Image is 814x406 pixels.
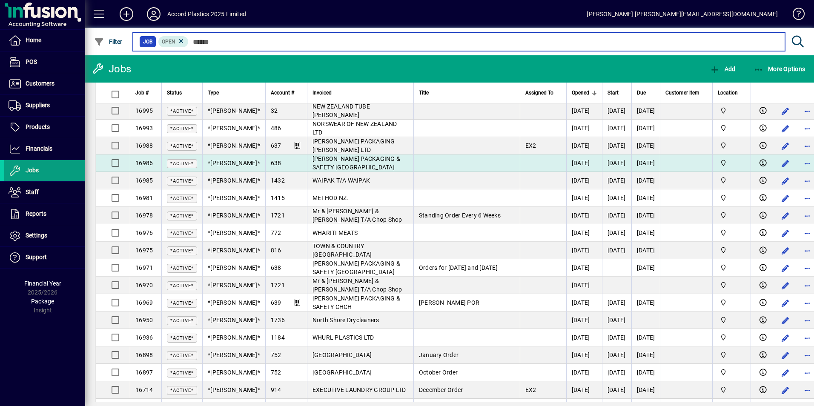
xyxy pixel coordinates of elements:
[135,386,153,393] span: 16714
[566,294,602,312] td: [DATE]
[162,39,175,45] span: Open
[208,299,260,306] span: *[PERSON_NAME]*
[778,209,792,223] button: Edit
[602,120,631,137] td: [DATE]
[602,346,631,364] td: [DATE]
[271,264,281,271] span: 638
[92,34,125,49] button: Filter
[566,189,602,207] td: [DATE]
[631,294,660,312] td: [DATE]
[271,88,294,97] span: Account #
[566,207,602,224] td: [DATE]
[786,2,803,29] a: Knowledge Base
[718,246,745,255] span: Accord Plastics
[271,177,285,184] span: 1432
[419,386,463,393] span: December Order
[208,334,260,341] span: *[PERSON_NAME]*
[718,263,745,272] span: Accord Plastics
[800,366,814,380] button: More options
[631,137,660,154] td: [DATE]
[800,261,814,275] button: More options
[778,157,792,170] button: Edit
[271,317,285,323] span: 1736
[4,30,85,51] a: Home
[4,51,85,73] a: POS
[778,331,792,345] button: Edit
[419,212,501,219] span: Standing Order Every 6 Weeks
[4,247,85,268] a: Support
[566,312,602,329] td: [DATE]
[208,247,260,254] span: *[PERSON_NAME]*
[631,381,660,399] td: [DATE]
[800,174,814,188] button: More options
[271,229,281,236] span: 772
[419,369,458,376] span: October Order
[135,212,153,219] span: 16978
[135,247,153,254] span: 16975
[602,154,631,172] td: [DATE]
[312,229,358,236] span: WHARITI MEATS
[271,160,281,166] span: 638
[566,381,602,399] td: [DATE]
[271,386,281,393] span: 914
[26,210,46,217] span: Reports
[208,177,260,184] span: *[PERSON_NAME]*
[754,66,805,72] span: More Options
[718,333,745,342] span: Accord Plastics
[778,244,792,257] button: Edit
[208,160,260,166] span: *[PERSON_NAME]*
[208,352,260,358] span: *[PERSON_NAME]*
[135,299,153,306] span: 16969
[800,192,814,205] button: More options
[718,280,745,290] span: Accord Plastics
[271,212,285,219] span: 1721
[718,385,745,395] span: Accord Plastics
[26,37,41,43] span: Home
[94,38,123,45] span: Filter
[800,244,814,257] button: More options
[778,383,792,397] button: Edit
[208,125,260,132] span: *[PERSON_NAME]*
[778,139,792,153] button: Edit
[525,88,561,97] div: Assigned To
[525,88,553,97] span: Assigned To
[718,106,745,115] span: Accord Plastics
[566,172,602,189] td: [DATE]
[602,189,631,207] td: [DATE]
[631,224,660,242] td: [DATE]
[271,369,281,376] span: 752
[718,315,745,325] span: Accord Plastics
[778,279,792,292] button: Edit
[208,317,260,323] span: *[PERSON_NAME]*
[312,352,372,358] span: [GEOGRAPHIC_DATA]
[566,137,602,154] td: [DATE]
[718,123,745,133] span: Accord Plastics
[135,142,153,149] span: 16988
[631,120,660,137] td: [DATE]
[312,194,349,201] span: METHOD NZ.
[718,88,738,97] span: Location
[419,88,429,97] span: Title
[312,277,402,293] span: Mr & [PERSON_NAME] & [PERSON_NAME] T/A Chop Shop
[4,225,85,246] a: Settings
[631,154,660,172] td: [DATE]
[751,61,808,77] button: More Options
[167,7,246,21] div: Accord Plastics 2025 Limited
[566,329,602,346] td: [DATE]
[631,207,660,224] td: [DATE]
[31,298,54,305] span: Package
[271,352,281,358] span: 752
[208,386,260,393] span: *[PERSON_NAME]*
[566,120,602,137] td: [DATE]
[26,189,39,195] span: Staff
[135,194,153,201] span: 16981
[602,224,631,242] td: [DATE]
[135,282,153,289] span: 16970
[208,88,219,97] span: Type
[631,242,660,259] td: [DATE]
[135,107,153,114] span: 16995
[631,364,660,381] td: [DATE]
[665,88,699,97] span: Customer Item
[4,138,85,160] a: Financials
[135,160,153,166] span: 16986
